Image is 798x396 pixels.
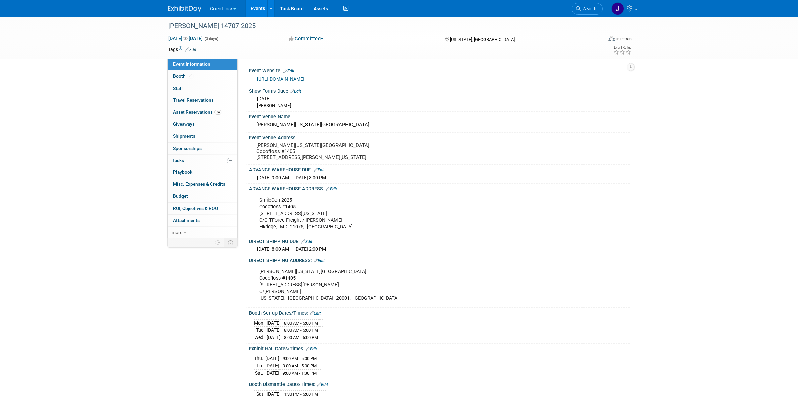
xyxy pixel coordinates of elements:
[267,319,281,327] td: [DATE]
[173,86,183,91] span: Staff
[224,238,237,247] td: Toggle Event Tabs
[284,328,318,333] span: 8:00 AM - 5:00 PM
[168,106,237,118] a: Asset Reservations24
[267,327,281,334] td: [DATE]
[616,36,632,41] div: In-Person
[168,203,237,214] a: ROI, Objectives & ROO
[249,236,630,245] div: DIRECT SHIPPING DUE:
[168,94,237,106] a: Travel Reservations
[249,165,630,173] div: ADVANCE WAREHOUSE DUE:
[168,46,196,53] td: Tags
[267,334,281,341] td: [DATE]
[255,265,557,305] div: [PERSON_NAME][US_STATE][GEOGRAPHIC_DATA] Cocofloss #1405 [STREET_ADDRESS][PERSON_NAME] C/[PERSON_...
[173,218,200,223] span: Attachments
[172,230,182,235] span: more
[168,166,237,178] a: Playbook
[249,133,630,141] div: Event Venue Address:
[173,193,188,199] span: Budget
[166,20,593,32] div: [PERSON_NAME] 14707-2025
[611,2,624,15] img: Justin Newborn
[326,187,337,191] a: Edit
[608,36,615,41] img: Format-Inperson.png
[173,73,193,79] span: Booth
[314,258,325,263] a: Edit
[173,61,210,67] span: Event Information
[563,35,632,45] div: Event Format
[265,355,279,362] td: [DATE]
[284,335,318,340] span: 8:00 AM - 5:00 PM
[254,319,267,327] td: Mon.
[286,35,326,42] button: Committed
[283,371,317,376] span: 9:00 AM - 1:30 PM
[283,356,317,361] span: 9:00 AM - 5:00 PM
[284,321,318,326] span: 8:00 AM - 5:00 PM
[182,36,189,41] span: to
[572,3,603,15] a: Search
[173,206,218,211] span: ROI, Objectives & ROO
[317,382,328,387] a: Edit
[214,110,221,115] span: 24
[283,69,294,73] a: Edit
[257,76,304,82] a: [URL][DOMAIN_NAME]
[613,46,631,49] div: Event Rating
[249,379,630,388] div: Booth Dismantle Dates/Times:
[290,89,301,94] a: Edit
[168,143,237,154] a: Sponsorships
[168,58,237,70] a: Event Information
[168,190,237,202] a: Budget
[249,86,630,95] div: Show Forms Due::
[249,255,630,264] div: DIRECT SHIPPING ADDRESS:
[257,246,326,252] span: [DATE] 8:00 AM - [DATE] 2:00 PM
[256,142,401,160] pre: [PERSON_NAME][US_STATE][GEOGRAPHIC_DATA] Cocofloss #1405 [STREET_ADDRESS][PERSON_NAME][US_STATE]
[306,347,317,351] a: Edit
[265,370,279,377] td: [DATE]
[254,334,267,341] td: Wed.
[168,215,237,226] a: Attachments
[168,227,237,238] a: more
[254,327,267,334] td: Tue.
[265,362,279,370] td: [DATE]
[254,355,265,362] td: Thu.
[212,238,224,247] td: Personalize Event Tab Strip
[249,344,630,352] div: Exhibit Hall Dates/Times:
[257,103,625,109] div: [PERSON_NAME]
[168,70,237,82] a: Booth
[168,35,203,41] span: [DATE] [DATE]
[173,121,195,127] span: Giveaways
[173,133,195,139] span: Shipments
[168,118,237,130] a: Giveaways
[249,308,630,317] div: Booth Set-up Dates/Times:
[172,158,184,163] span: Tasks
[301,239,312,244] a: Edit
[450,37,515,42] span: [US_STATE], [GEOGRAPHIC_DATA]
[581,6,596,11] span: Search
[173,109,221,115] span: Asset Reservations
[257,96,271,101] span: [DATE]
[254,370,265,377] td: Sat.
[283,363,317,369] span: 9:00 AM - 5:00 PM
[254,362,265,370] td: Fri.
[249,184,630,192] div: ADVANCE WAREHOUSE ADDRESS:
[168,130,237,142] a: Shipments
[254,120,625,130] div: [PERSON_NAME][US_STATE][GEOGRAPHIC_DATA]
[189,74,192,78] i: Booth reservation complete
[173,97,214,103] span: Travel Reservations
[204,37,218,41] span: (3 days)
[249,66,630,74] div: Event Website:
[173,169,192,175] span: Playbook
[310,311,321,316] a: Edit
[185,47,196,52] a: Edit
[173,181,225,187] span: Misc. Expenses & Credits
[168,6,201,12] img: ExhibitDay
[255,193,557,234] div: SmileCon 2025 Cocofloss #1405 [STREET_ADDRESS][US_STATE] C/O TForce Freight / [PERSON_NAME] Elkri...
[168,178,237,190] a: Misc. Expenses & Credits
[173,146,202,151] span: Sponsorships
[168,82,237,94] a: Staff
[249,112,630,120] div: Event Venue Name:
[314,168,325,172] a: Edit
[257,175,326,180] span: [DATE] 9:00 AM - [DATE] 3:00 PM
[168,155,237,166] a: Tasks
